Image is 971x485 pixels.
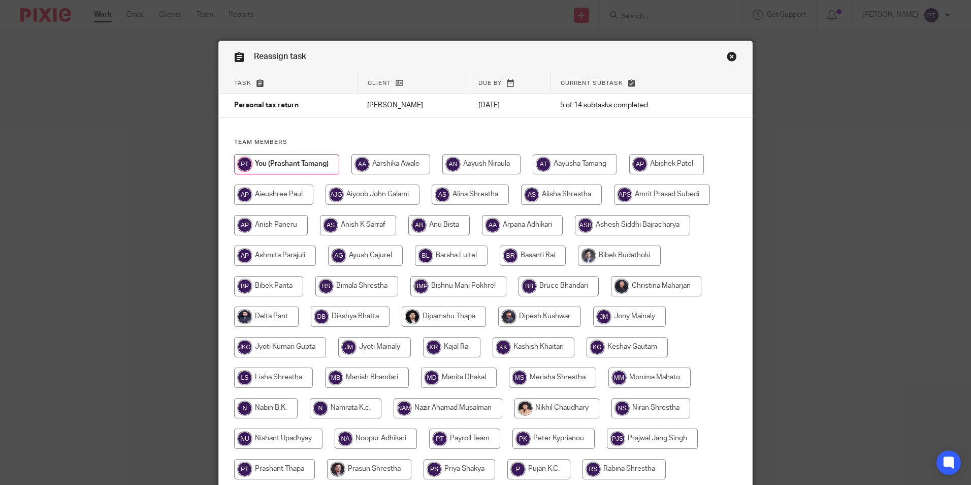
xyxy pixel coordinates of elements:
[367,100,458,110] p: [PERSON_NAME]
[561,80,623,86] span: Current subtask
[727,51,737,65] a: Close this dialog window
[550,94,707,118] td: 5 of 14 subtasks completed
[234,102,299,109] span: Personal tax return
[234,80,251,86] span: Task
[478,100,540,110] p: [DATE]
[368,80,391,86] span: Client
[234,138,737,146] h4: Team members
[254,52,306,60] span: Reassign task
[478,80,502,86] span: Due by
